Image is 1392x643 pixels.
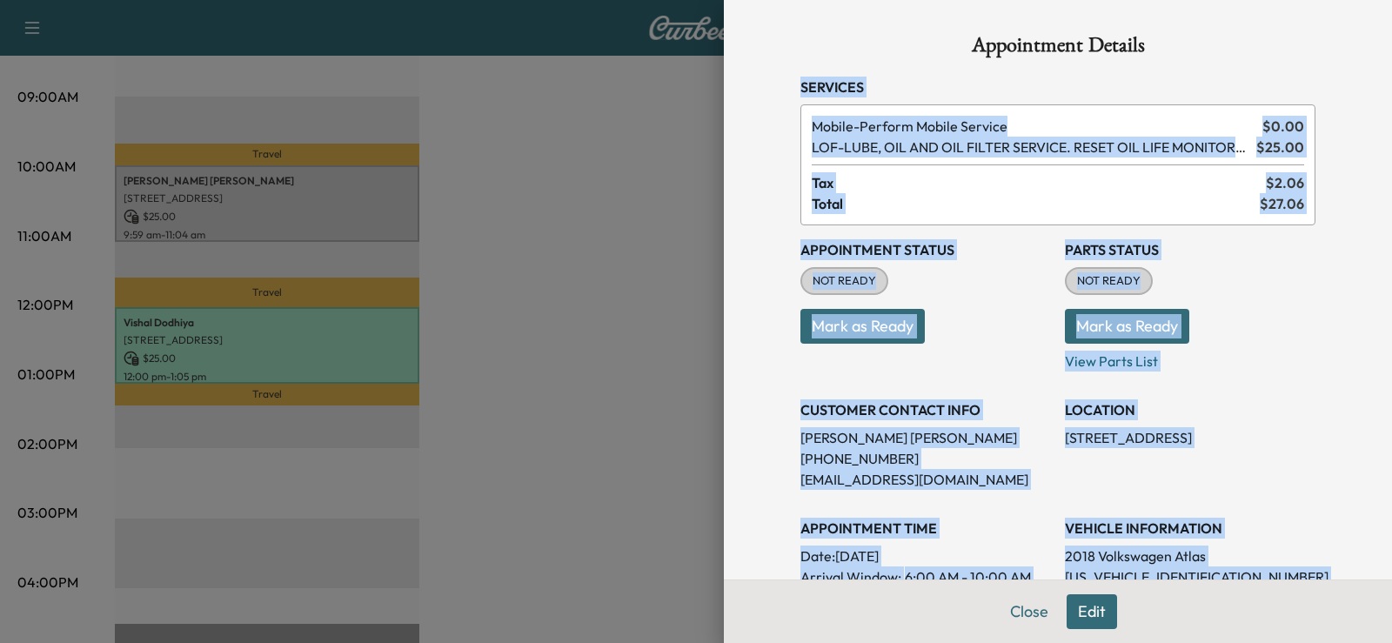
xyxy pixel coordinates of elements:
h3: Appointment Status [800,239,1051,260]
p: [US_VEHICLE_IDENTIFICATION_NUMBER] [1065,566,1315,587]
p: 2018 Volkswagen Atlas [1065,546,1315,566]
p: Date: [DATE] [800,546,1051,566]
h1: Appointment Details [800,35,1315,63]
button: Close [999,594,1060,629]
h3: VEHICLE INFORMATION [1065,518,1315,539]
span: Perform Mobile Service [812,116,1255,137]
p: [STREET_ADDRESS] [1065,427,1315,448]
span: Total [812,193,1260,214]
h3: Parts Status [1065,239,1315,260]
p: [PERSON_NAME] [PERSON_NAME] [800,427,1051,448]
span: $ 2.06 [1266,172,1304,193]
span: NOT READY [1067,272,1151,290]
p: Arrival Window: [800,566,1051,587]
h3: APPOINTMENT TIME [800,518,1051,539]
p: [EMAIL_ADDRESS][DOMAIN_NAME] [800,469,1051,490]
span: Tax [812,172,1266,193]
h3: CUSTOMER CONTACT INFO [800,399,1051,420]
button: Mark as Ready [800,309,925,344]
span: LUBE, OIL AND OIL FILTER SERVICE. RESET OIL LIFE MONITOR. HAZARDOUS WASTE FEE WILL BE APPLIED. [812,137,1249,157]
h3: Services [800,77,1315,97]
button: Edit [1067,594,1117,629]
span: $ 25.00 [1256,137,1304,157]
span: $ 27.06 [1260,193,1304,214]
p: [PHONE_NUMBER] [800,448,1051,469]
button: Mark as Ready [1065,309,1189,344]
h3: LOCATION [1065,399,1315,420]
span: 6:00 AM - 10:00 AM [905,566,1031,587]
p: View Parts List [1065,344,1315,372]
span: NOT READY [802,272,887,290]
span: $ 0.00 [1262,116,1304,137]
